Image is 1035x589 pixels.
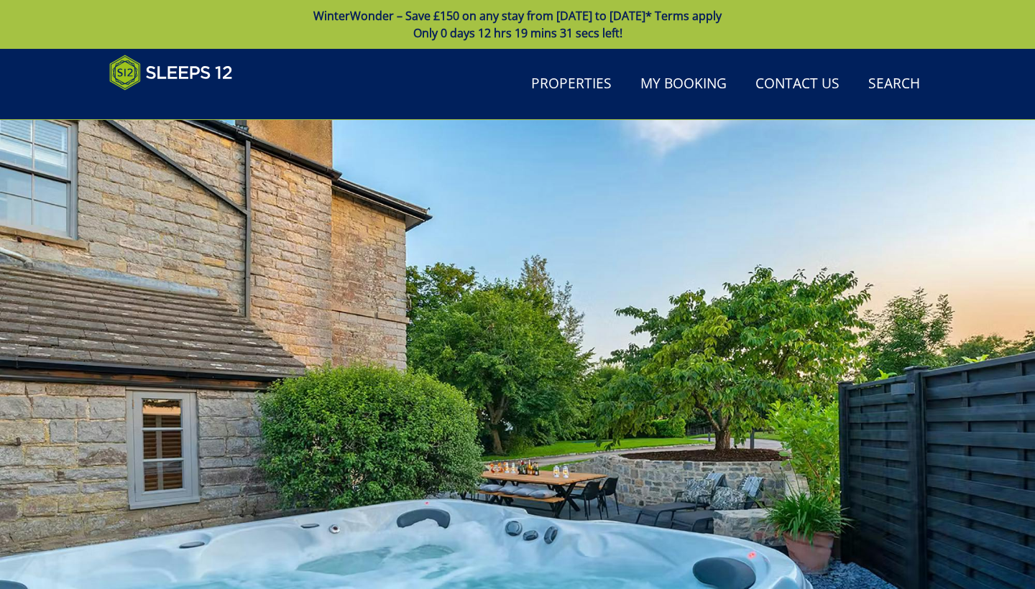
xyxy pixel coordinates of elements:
[635,68,732,101] a: My Booking
[750,68,845,101] a: Contact Us
[862,68,926,101] a: Search
[102,99,253,111] iframe: Customer reviews powered by Trustpilot
[109,55,233,91] img: Sleeps 12
[525,68,617,101] a: Properties
[413,25,622,41] span: Only 0 days 12 hrs 19 mins 31 secs left!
